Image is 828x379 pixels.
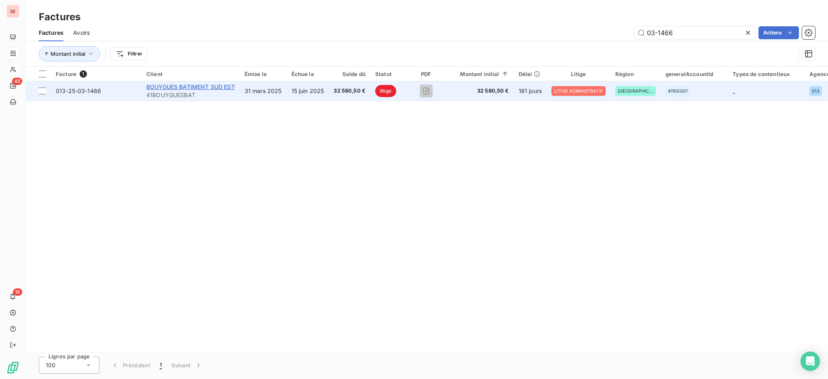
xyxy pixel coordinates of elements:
[6,5,19,18] div: SE
[39,29,63,37] span: Factures
[146,91,235,99] span: 41BOUYGUESBAT
[56,71,76,77] span: Facture
[13,288,22,296] span: 16
[450,71,509,77] div: Montant initial
[146,71,235,77] div: Client
[733,87,735,94] span: _
[167,357,207,374] button: Suivant
[39,10,80,24] h3: Factures
[240,81,287,101] td: 31 mars 2025
[733,71,800,77] div: Types de contentieux
[554,89,603,93] span: LITIGE ADMNISTRATIF
[801,351,820,371] div: Open Intercom Messenger
[56,87,101,94] span: 013-25-03-1466
[46,361,55,369] span: 100
[334,71,365,77] div: Solde dû
[812,89,819,93] span: 013
[39,46,100,61] button: Montant initial
[287,81,329,101] td: 15 juin 2025
[73,29,90,37] span: Avoirs
[551,71,606,77] div: Litige
[146,83,235,90] span: BOUYGUES BATIMENT SUD EST
[6,361,19,374] img: Logo LeanPay
[334,87,365,95] span: 32 580,50 €
[450,87,509,95] span: 32 580,50 €
[411,71,441,77] div: PDF
[160,361,162,369] span: 1
[615,71,656,77] div: Région
[514,81,547,101] td: 161 jours
[291,71,324,77] div: Échue le
[106,357,155,374] button: Précédent
[618,89,653,93] span: [GEOGRAPHIC_DATA]
[668,89,687,93] span: 41100001
[51,51,85,57] span: Montant initial
[665,71,723,77] div: generalAccountId
[519,71,542,77] div: Délai
[758,26,799,39] button: Actions
[634,26,755,39] input: Rechercher
[110,47,148,60] button: Filtrer
[375,85,396,97] span: litige
[245,71,282,77] div: Émise le
[80,70,87,78] span: 1
[12,78,22,85] span: 45
[375,71,401,77] div: Statut
[155,357,167,374] button: 1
